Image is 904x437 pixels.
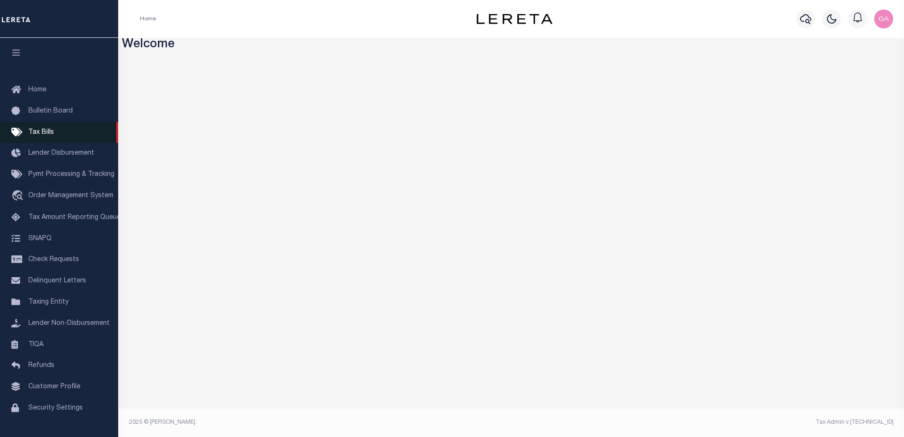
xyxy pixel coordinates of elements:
div: Tax Admin v.[TECHNICAL_ID] [518,418,894,427]
span: Security Settings [28,405,83,411]
i: travel_explore [11,190,26,202]
span: Lender Non-Disbursement [28,320,110,327]
img: svg+xml;base64,PHN2ZyB4bWxucz0iaHR0cDovL3d3dy53My5vcmcvMjAwMC9zdmciIHBvaW50ZXItZXZlbnRzPSJub25lIi... [874,9,893,28]
span: Pymt Processing & Tracking [28,171,114,178]
img: logo-dark.svg [477,14,552,24]
span: Tax Amount Reporting Queue [28,214,121,221]
h3: Welcome [122,38,901,52]
span: Bulletin Board [28,108,73,114]
span: TIQA [28,341,43,348]
div: 2025 © [PERSON_NAME]. [122,418,512,427]
span: Taxing Entity [28,299,69,306]
span: Lender Disbursement [28,150,94,157]
span: Refunds [28,362,54,369]
span: SNAPQ [28,235,52,242]
span: Customer Profile [28,384,80,390]
span: Order Management System [28,192,113,199]
span: Check Requests [28,256,79,263]
span: Home [28,87,46,93]
span: Delinquent Letters [28,278,86,284]
span: Tax Bills [28,129,54,136]
li: Home [140,15,156,23]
